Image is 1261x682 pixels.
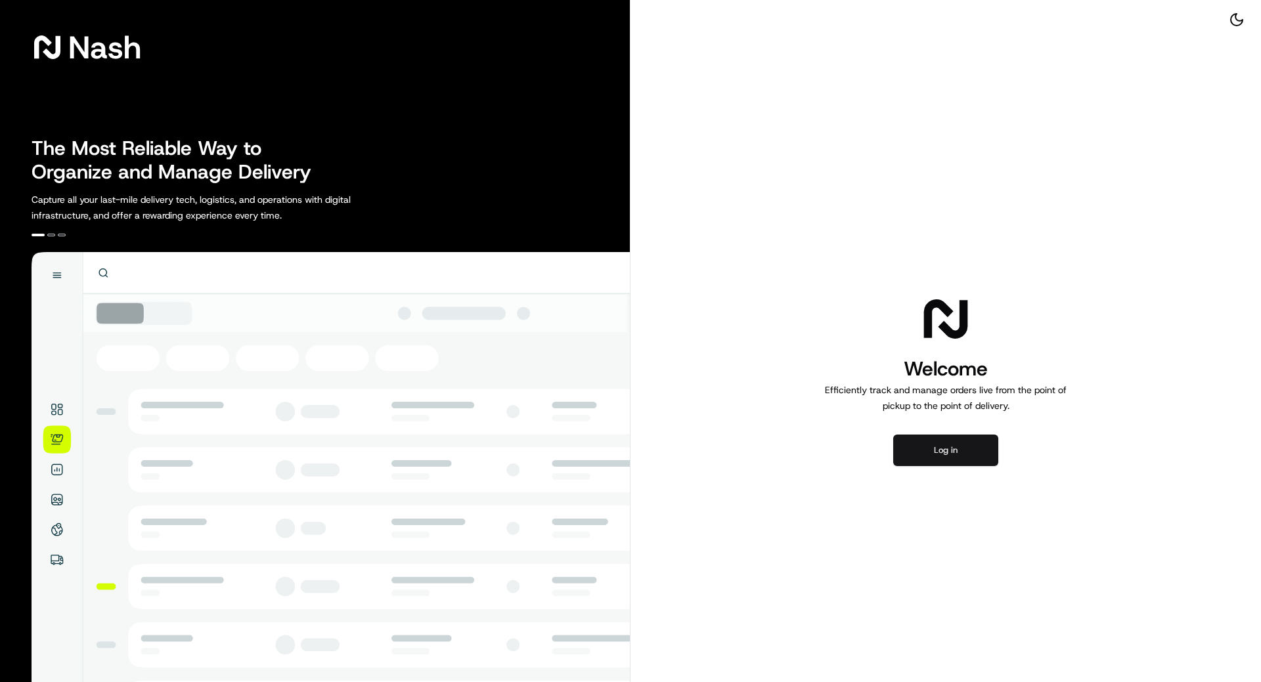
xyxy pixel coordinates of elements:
h2: The Most Reliable Way to Organize and Manage Delivery [32,137,326,184]
p: Capture all your last-mile delivery tech, logistics, and operations with digital infrastructure, ... [32,192,410,223]
h1: Welcome [820,356,1072,382]
p: Efficiently track and manage orders live from the point of pickup to the point of delivery. [820,382,1072,414]
span: Nash [68,34,141,60]
button: Log in [893,435,998,466]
